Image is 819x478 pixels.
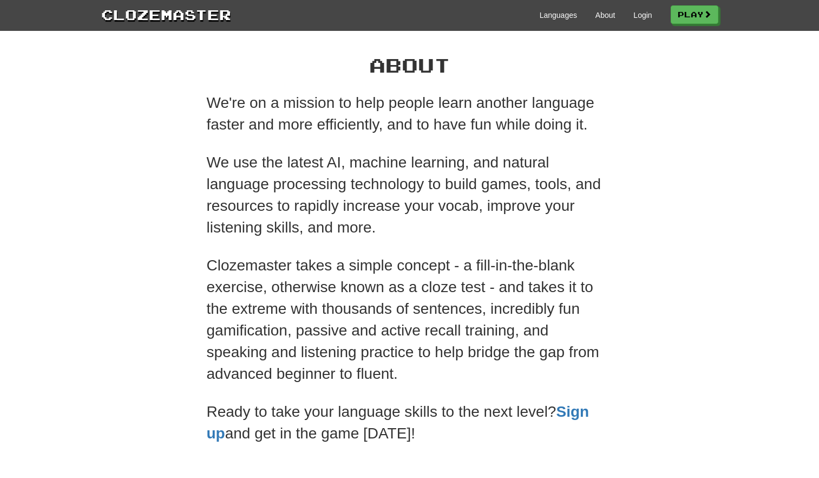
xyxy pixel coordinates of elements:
[101,4,231,24] a: Clozemaster
[595,10,615,21] a: About
[671,5,718,24] a: Play
[207,92,613,135] p: We're on a mission to help people learn another language faster and more efficiently, and to have...
[207,152,613,238] p: We use the latest AI, machine learning, and natural language processing technology to build games...
[207,54,613,76] h1: About
[207,403,589,442] a: Sign up
[633,10,652,21] a: Login
[540,10,577,21] a: Languages
[207,401,613,444] p: Ready to take your language skills to the next level? and get in the game [DATE]!
[207,255,613,385] p: Clozemaster takes a simple concept - a fill-in-the-blank exercise, otherwise known as a cloze tes...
